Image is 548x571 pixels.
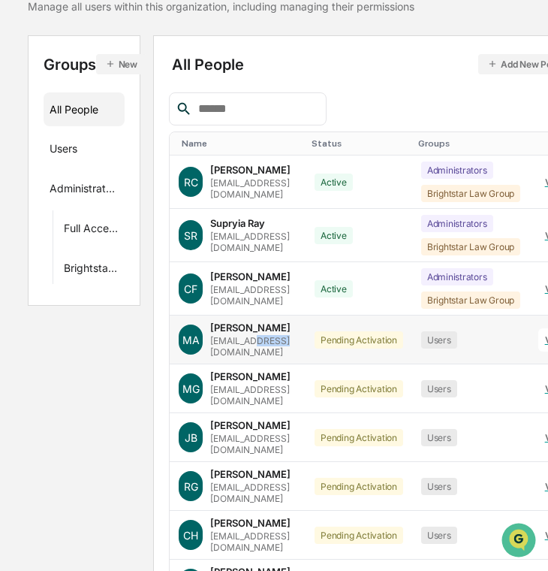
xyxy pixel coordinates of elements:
[125,204,130,216] span: •
[210,231,297,253] div: [EMAIL_ADDRESS][DOMAIN_NAME]
[183,529,198,542] span: CH
[185,431,197,444] span: JB
[210,177,297,200] div: [EMAIL_ADDRESS][DOMAIN_NAME]
[15,231,39,255] img: Cece Ferraez
[64,261,119,279] div: Brightstar Law Group
[421,215,493,232] div: Administrators
[500,521,540,562] iframe: Open customer support
[184,229,197,242] span: SR
[421,185,520,202] div: Brightstar Law Group
[184,176,198,189] span: RC
[421,429,457,446] div: Users
[47,204,122,216] span: [PERSON_NAME]
[64,222,119,240] div: Full Access Administrators
[315,527,403,544] div: Pending Activation
[210,322,291,334] div: [PERSON_NAME]
[15,167,101,179] div: Past conversations
[315,174,353,191] div: Active
[106,372,182,384] a: Powered byPylon
[133,204,176,216] span: 10:57 AM
[315,280,353,298] div: Active
[68,130,206,142] div: We're available if you need us!
[182,382,200,395] span: MG
[210,468,291,480] div: [PERSON_NAME]
[315,478,403,495] div: Pending Activation
[133,245,164,257] span: [DATE]
[210,164,291,176] div: [PERSON_NAME]
[315,380,403,397] div: Pending Activation
[15,337,27,349] div: 🔎
[15,115,42,142] img: 1746055101610-c473b297-6a78-478c-a979-82029cc54cd1
[315,429,403,446] div: Pending Activation
[109,309,121,321] div: 🗄️
[44,54,125,74] div: Groups
[30,336,95,351] span: Data Lookup
[149,373,182,384] span: Pylon
[421,292,520,309] div: Brightstar Law Group
[9,330,101,357] a: 🔎Data Lookup
[9,301,103,328] a: 🖐️Preclearance
[210,433,297,455] div: [EMAIL_ADDRESS][DOMAIN_NAME]
[421,268,493,285] div: Administrators
[15,32,273,56] p: How can we help?
[103,301,192,328] a: 🗄️Attestations
[32,115,59,142] img: 8933085812038_c878075ebb4cc5468115_72.jpg
[421,331,457,349] div: Users
[50,142,77,160] div: Users
[210,517,291,529] div: [PERSON_NAME]
[255,119,273,137] button: Start new chat
[421,527,457,544] div: Users
[418,138,523,149] div: Toggle SortBy
[421,162,493,179] div: Administrators
[210,419,291,431] div: [PERSON_NAME]
[210,384,297,406] div: [EMAIL_ADDRESS][DOMAIN_NAME]
[315,331,403,349] div: Pending Activation
[210,370,291,382] div: [PERSON_NAME]
[421,380,457,397] div: Users
[96,54,146,74] button: New
[124,307,186,322] span: Attestations
[30,307,97,322] span: Preclearance
[210,270,291,282] div: [PERSON_NAME]
[68,115,246,130] div: Start new chat
[184,282,197,295] span: CF
[15,309,27,321] div: 🖐️
[210,217,265,229] div: Supryia Ray
[312,138,406,149] div: Toggle SortBy
[125,245,130,257] span: •
[15,190,39,214] img: Jack Rasmussen
[50,97,119,122] div: All People
[233,164,273,182] button: See all
[182,138,300,149] div: Toggle SortBy
[50,182,119,200] div: Administrators
[210,482,297,504] div: [EMAIL_ADDRESS][DOMAIN_NAME]
[315,227,353,244] div: Active
[210,335,297,358] div: [EMAIL_ADDRESS][DOMAIN_NAME]
[421,478,457,495] div: Users
[182,334,200,346] span: MA
[421,238,520,255] div: Brightstar Law Group
[30,205,42,217] img: 1746055101610-c473b297-6a78-478c-a979-82029cc54cd1
[47,245,122,257] span: [PERSON_NAME]
[184,480,198,493] span: RG
[210,284,297,307] div: [EMAIL_ADDRESS][DOMAIN_NAME]
[210,530,297,553] div: [EMAIL_ADDRESS][DOMAIN_NAME]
